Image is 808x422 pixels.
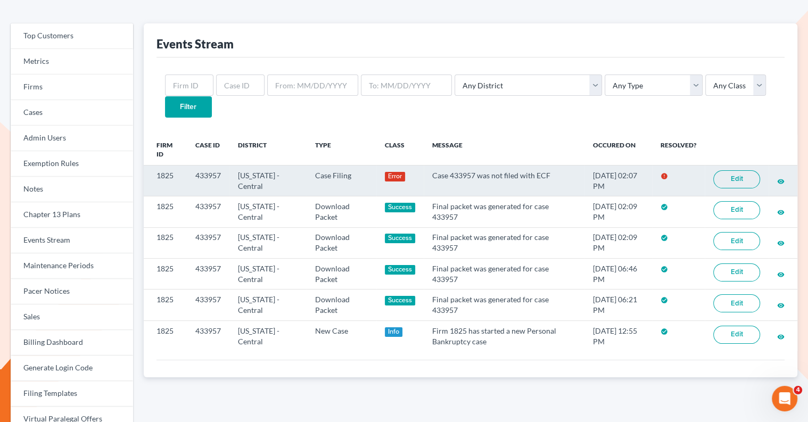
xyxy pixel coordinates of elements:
[385,234,416,243] div: Success
[385,172,406,181] div: Error
[385,327,403,337] div: Info
[385,203,416,212] div: Success
[11,177,133,202] a: Notes
[777,176,785,185] a: visibility
[187,227,229,258] td: 433957
[144,289,187,320] td: 1825
[11,49,133,75] a: Metrics
[307,289,376,320] td: Download Packet
[777,271,785,278] i: visibility
[584,289,652,320] td: [DATE] 06:21 PM
[187,165,229,196] td: 433957
[307,320,376,351] td: New Case
[777,333,785,341] i: visibility
[267,75,358,96] input: From: MM/DD/YYYY
[713,294,760,312] a: Edit
[229,196,307,227] td: [US_STATE] - Central
[307,196,376,227] td: Download Packet
[11,75,133,100] a: Firms
[777,332,785,341] a: visibility
[187,320,229,351] td: 433957
[777,269,785,278] a: visibility
[307,227,376,258] td: Download Packet
[777,239,785,247] i: visibility
[11,304,133,330] a: Sales
[11,228,133,253] a: Events Stream
[584,135,652,166] th: Occured On
[229,320,307,351] td: [US_STATE] - Central
[584,320,652,351] td: [DATE] 12:55 PM
[229,227,307,258] td: [US_STATE] - Central
[11,355,133,381] a: Generate Login Code
[229,289,307,320] td: [US_STATE] - Central
[11,279,133,304] a: Pacer Notices
[156,36,234,52] div: Events Stream
[584,227,652,258] td: [DATE] 02:09 PM
[229,165,307,196] td: [US_STATE] - Central
[424,135,584,166] th: Message
[11,330,133,355] a: Billing Dashboard
[11,100,133,126] a: Cases
[424,289,584,320] td: Final packet was generated for case 433957
[144,227,187,258] td: 1825
[187,289,229,320] td: 433957
[777,207,785,216] a: visibility
[216,75,265,96] input: Case ID
[661,266,668,273] i: check_circle
[777,178,785,185] i: visibility
[144,259,187,289] td: 1825
[307,165,376,196] td: Case Filing
[424,320,584,351] td: Firm 1825 has started a new Personal Bankruptcy case
[661,172,668,180] i: error
[385,265,416,275] div: Success
[144,196,187,227] td: 1825
[424,259,584,289] td: Final packet was generated for case 433957
[713,201,760,219] a: Edit
[661,234,668,242] i: check_circle
[385,296,416,305] div: Success
[144,320,187,351] td: 1825
[794,386,802,394] span: 4
[144,135,187,166] th: Firm ID
[307,135,376,166] th: Type
[777,302,785,309] i: visibility
[772,386,797,411] iframe: Intercom live chat
[187,196,229,227] td: 433957
[11,253,133,279] a: Maintenance Periods
[777,238,785,247] a: visibility
[11,151,133,177] a: Exemption Rules
[777,209,785,216] i: visibility
[144,165,187,196] td: 1825
[584,196,652,227] td: [DATE] 02:09 PM
[424,196,584,227] td: Final packet was generated for case 433957
[661,203,668,211] i: check_circle
[661,328,668,335] i: check_circle
[229,135,307,166] th: District
[187,259,229,289] td: 433957
[165,75,213,96] input: Firm ID
[713,232,760,250] a: Edit
[584,165,652,196] td: [DATE] 02:07 PM
[11,126,133,151] a: Admin Users
[661,296,668,304] i: check_circle
[11,23,133,49] a: Top Customers
[424,227,584,258] td: Final packet was generated for case 433957
[652,135,705,166] th: Resolved?
[424,165,584,196] td: Case 433957 was not filed with ECF
[713,170,760,188] a: Edit
[11,381,133,407] a: Filing Templates
[584,259,652,289] td: [DATE] 06:46 PM
[777,300,785,309] a: visibility
[11,202,133,228] a: Chapter 13 Plans
[713,326,760,344] a: Edit
[713,263,760,282] a: Edit
[307,259,376,289] td: Download Packet
[361,75,452,96] input: To: MM/DD/YYYY
[376,135,424,166] th: Class
[187,135,229,166] th: Case ID
[165,96,212,118] input: Filter
[229,259,307,289] td: [US_STATE] - Central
